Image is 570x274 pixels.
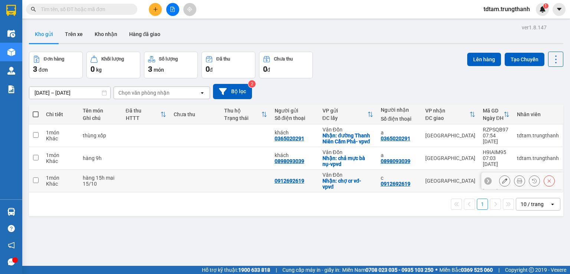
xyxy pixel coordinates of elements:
div: HTTT [126,115,160,121]
div: Vân Đồn [322,149,373,155]
span: đ [210,67,213,73]
span: Miền Nam [342,266,433,274]
span: kg [96,67,102,73]
strong: 1900 633 818 [238,267,270,273]
div: Khác [46,158,75,164]
div: [GEOGRAPHIC_DATA] [425,178,475,184]
span: ⚪️ [435,268,438,271]
span: 0 [91,65,95,74]
button: Khối lượng0kg [86,52,140,78]
span: Hỗ trợ kỹ thuật: [202,266,270,274]
div: 10 / trang [521,200,544,208]
div: a [381,152,418,158]
div: Ghi chú [83,115,118,121]
img: warehouse-icon [7,208,15,216]
div: Đã thu [216,56,230,62]
img: warehouse-icon [7,30,15,37]
span: 0 [263,65,267,74]
span: notification [8,242,15,249]
div: Chưa thu [274,56,293,62]
div: 1 món [46,175,75,181]
div: tdtam.trungthanh [517,133,559,138]
div: 07:03 [DATE] [483,155,510,167]
div: Thu hộ [224,108,261,114]
div: 0365020291 [275,136,304,141]
button: Kho nhận [89,25,123,43]
sup: 2 [248,80,256,88]
div: 0912692619 [381,181,410,187]
div: 0365020291 [381,136,410,141]
img: warehouse-icon [7,67,15,75]
button: Bộ lọc [213,84,252,99]
div: 1 món [46,152,75,158]
span: Cung cấp máy in - giấy in: [282,266,340,274]
button: Số lượng3món [144,52,198,78]
div: c [381,175,418,181]
strong: 0708 023 035 - 0935 103 250 [366,267,433,273]
img: logo-vxr [6,5,16,16]
span: đơn [39,67,48,73]
div: Đã thu [126,108,160,114]
button: plus [149,3,162,16]
div: 0898093039 [381,158,410,164]
input: Tìm tên, số ĐT hoặc mã đơn [41,5,128,13]
span: 1 [544,3,547,9]
span: tdtam.trungthanh [478,4,536,14]
div: 0898093039 [275,158,304,164]
div: RZPSQB97 [483,127,510,133]
sup: 1 [543,3,548,9]
div: Nhận: đường Thanh Niên Cẩm Phả- vpvđ [322,133,373,144]
span: search [31,7,36,12]
div: Chưa thu [174,111,217,117]
div: Số điện thoại [275,115,315,121]
span: aim [187,7,192,12]
div: Đơn hàng [44,56,64,62]
div: Khác [46,181,75,187]
div: VP nhận [425,108,469,114]
div: Nhận: chả mực bà nụ-vpvd [322,155,373,167]
div: YHKBGHL7 [483,172,510,178]
span: | [276,266,277,274]
div: Vân Đồn [322,127,373,133]
span: 0 [206,65,210,74]
div: 07:54 [DATE] [483,133,510,144]
div: Sửa đơn hàng [499,175,510,186]
span: | [498,266,499,274]
div: khách [275,130,315,136]
button: aim [183,3,196,16]
div: H9IAIM95 [483,149,510,155]
th: Toggle SortBy [220,105,271,124]
div: [GEOGRAPHIC_DATA] [425,133,475,138]
svg: open [550,201,556,207]
button: Hàng đã giao [123,25,166,43]
button: Trên xe [59,25,89,43]
img: icon-new-feature [539,6,546,13]
div: Người gửi [275,108,315,114]
button: Chưa thu0đ [259,52,313,78]
div: [GEOGRAPHIC_DATA] [425,155,475,161]
div: khách [275,152,315,158]
button: Lên hàng [467,53,501,66]
div: Khác [46,136,75,141]
button: Đã thu0đ [202,52,255,78]
svg: open [199,90,205,96]
div: Chọn văn phòng nhận [118,89,170,97]
div: ĐC giao [425,115,469,121]
strong: 0369 525 060 [461,267,493,273]
div: hàng 9h [83,155,118,161]
div: ver 1.8.147 [522,23,547,32]
button: file-add [166,3,179,16]
div: tdtam.trungthanh [517,155,559,161]
img: warehouse-icon [7,48,15,56]
div: Tên món [83,108,118,114]
div: Nhân viên [517,111,559,117]
span: caret-down [556,6,563,13]
span: plus [153,7,158,12]
th: Toggle SortBy [319,105,377,124]
div: Khối lượng [101,56,124,62]
input: Select a date range. [29,87,110,99]
span: question-circle [8,225,15,232]
div: Chi tiết [46,111,75,117]
div: a [381,130,418,136]
th: Toggle SortBy [479,105,513,124]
